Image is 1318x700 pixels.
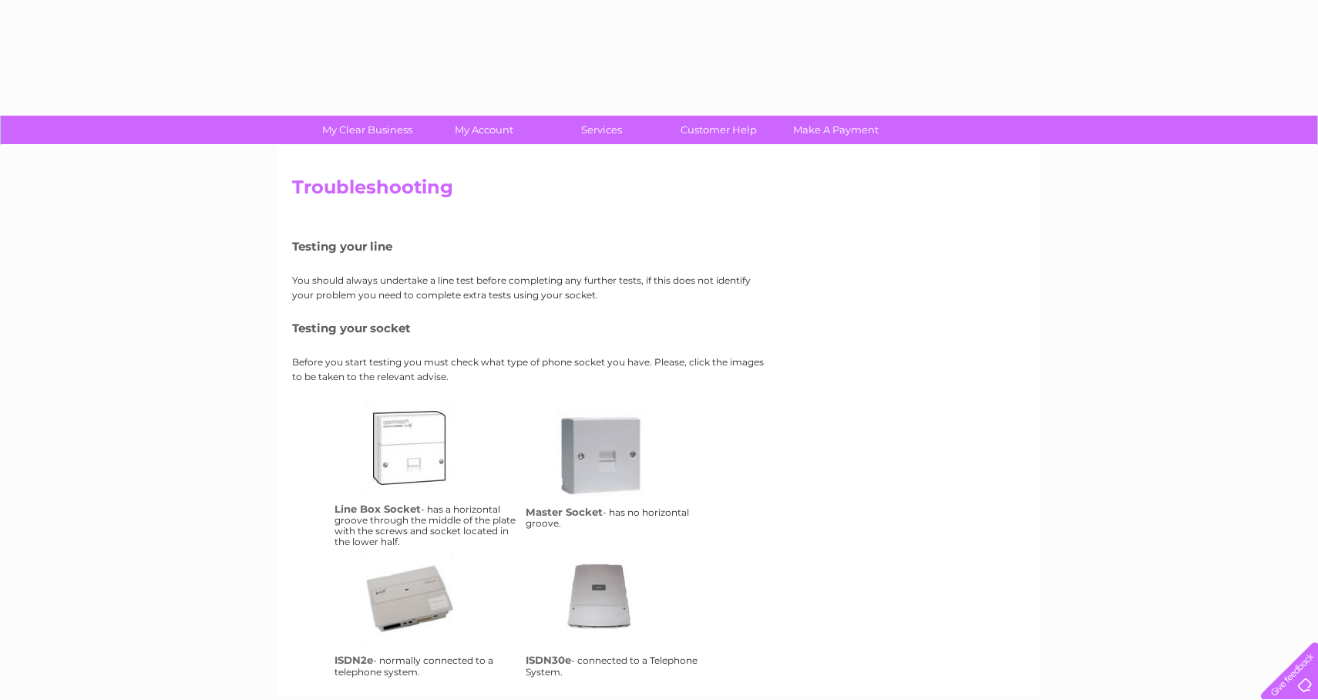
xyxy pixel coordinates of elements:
[365,554,488,678] a: isdn2e
[335,654,373,666] h4: ISDN2e
[538,116,665,144] a: Services
[522,399,713,551] td: - has no horizontal groove.
[421,116,548,144] a: My Account
[655,116,782,144] a: Customer Help
[292,321,770,335] h5: Testing your socket
[556,410,679,533] a: ms
[331,550,522,681] td: - normally connected to a telephone system.
[556,554,679,678] a: isdn30e
[522,550,713,681] td: - connected to a Telephone System.
[526,506,603,518] h4: Master Socket
[292,240,770,253] h5: Testing your line
[365,403,488,527] a: lbs
[292,177,1026,206] h2: Troubleshooting
[292,273,770,302] p: You should always undertake a line test before completing any further tests, if this does not ide...
[335,503,421,515] h4: Line Box Socket
[772,116,899,144] a: Make A Payment
[331,399,522,551] td: - has a horizontal groove through the middle of the plate with the screws and socket located in t...
[304,116,431,144] a: My Clear Business
[526,654,571,666] h4: ISDN30e
[292,355,770,384] p: Before you start testing you must check what type of phone socket you have. Please, click the ima...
